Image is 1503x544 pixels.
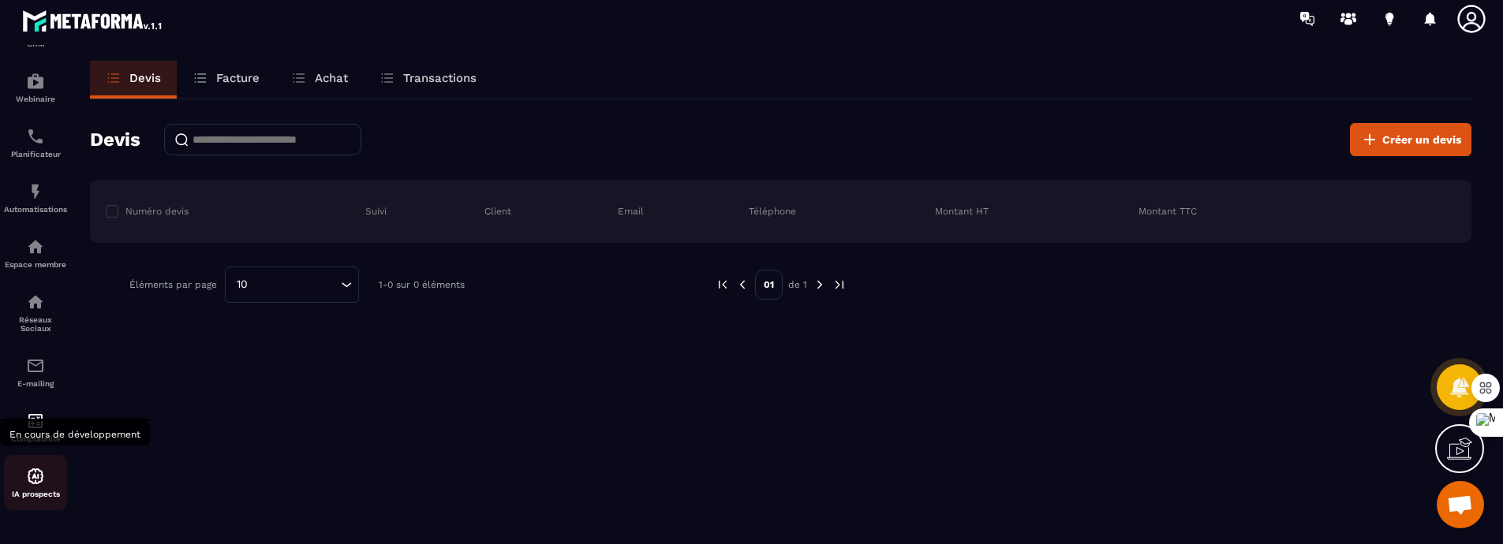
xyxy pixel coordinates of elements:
p: 1-0 sur 0 éléments [379,279,465,290]
a: emailemailE-mailing [4,345,67,400]
p: Montant TTC [1138,205,1197,218]
img: automations [26,182,45,201]
p: IA prospects [4,490,67,498]
p: Automatisations [4,205,67,214]
p: Montant HT [935,205,989,218]
a: schedulerschedulerPlanificateur [4,115,67,170]
p: Planificateur [4,150,67,158]
img: automations [26,237,45,256]
button: Créer un devis [1350,123,1471,156]
a: social-networksocial-networkRéseaux Sociaux [4,281,67,345]
img: next [832,278,847,292]
a: automationsautomationsWebinaire [4,60,67,115]
img: logo [22,6,164,35]
span: En cours de développement [9,429,140,440]
span: Créer un devis [1382,132,1461,147]
a: automationsautomationsAutomatisations [4,170,67,225]
p: 01 [755,270,783,300]
p: Suivi [365,205,387,218]
p: Réseaux Sociaux [4,315,67,333]
div: Search for option [225,266,359,303]
p: Webinaire [4,95,67,103]
p: Devis [129,71,161,85]
p: Achat [315,71,348,85]
img: accountant [26,412,45,430]
img: email [26,356,45,375]
p: Transactions [403,71,477,85]
img: scheduler [26,127,45,146]
p: Éléments par page [129,279,217,290]
a: Facture [177,61,275,99]
img: prev [716,278,730,292]
img: prev [735,278,750,292]
span: 10 [231,276,253,293]
p: de 1 [788,278,807,291]
input: Search for option [253,276,337,293]
p: Facture [216,71,260,85]
a: automationsautomationsEspace membre [4,225,67,281]
p: Espace membre [4,260,67,269]
img: automations [26,72,45,91]
a: accountantaccountantComptabilité [4,400,67,455]
p: Email [618,205,644,218]
p: Client [484,205,511,218]
a: Devis [90,61,177,99]
img: next [813,278,827,292]
a: Ouvrir le chat [1437,481,1484,528]
p: Numéro devis [125,205,189,218]
p: E-mailing [4,379,67,388]
img: automations [26,467,45,486]
p: Téléphone [749,205,796,218]
h2: Devis [90,124,140,155]
img: social-network [26,292,45,311]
